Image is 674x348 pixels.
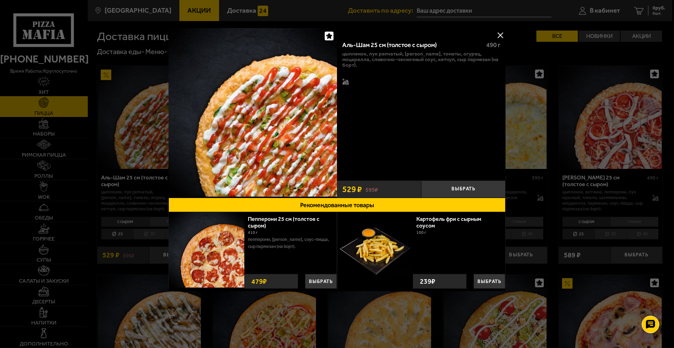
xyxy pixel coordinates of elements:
[474,274,505,289] button: Выбрать
[168,28,337,198] a: Аль-Шам 25 см (толстое с сыром)
[248,216,319,229] a: Пепперони 25 см (толстое с сыром)
[416,216,481,229] a: Картофель фри с сырным соусом
[248,236,331,250] p: пепперони, [PERSON_NAME], соус-пицца, сыр пармезан (на борт).
[365,185,378,193] s: 595 ₽
[416,230,426,235] span: 100 г
[168,198,505,212] button: Рекомендованные товары
[342,185,362,193] span: 529 ₽
[250,274,269,288] strong: 479 ₽
[486,41,500,49] span: 490 г
[342,51,500,68] p: цыпленок, лук репчатый, [PERSON_NAME], томаты, огурец, моцарелла, сливочно-чесночный соус, кетчуп...
[421,180,505,198] button: Выбрать
[168,28,337,197] img: Аль-Шам 25 см (толстое с сыром)
[342,41,480,49] div: Аль-Шам 25 см (толстое с сыром)
[305,274,337,289] button: Выбрать
[248,230,258,235] span: 410 г
[418,274,437,288] strong: 239 ₽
